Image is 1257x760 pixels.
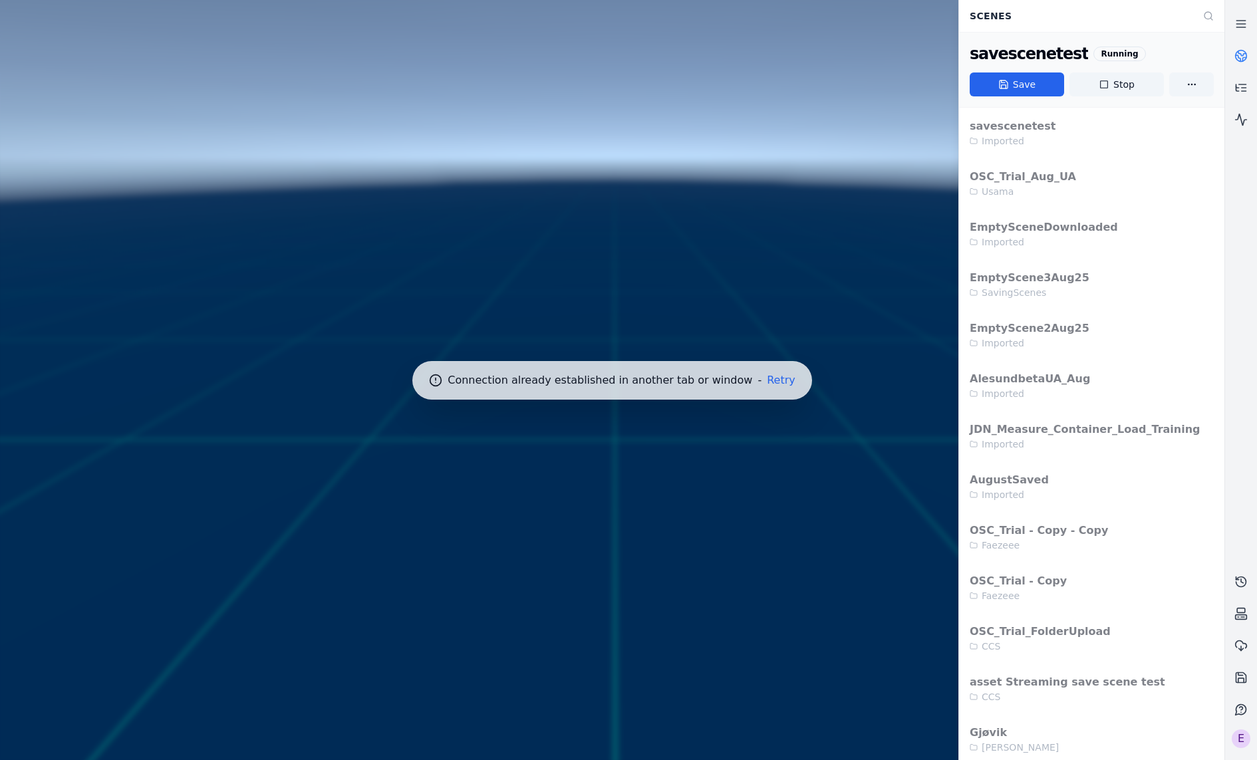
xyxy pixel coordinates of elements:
[1225,725,1257,752] button: Select a workspace
[1093,47,1145,61] div: Running
[767,375,795,386] button: Retry
[962,3,1195,29] div: Scenes
[1232,729,1250,748] div: E
[970,72,1064,96] button: Save
[1069,72,1164,96] button: Stop
[970,43,1088,64] div: savescenetest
